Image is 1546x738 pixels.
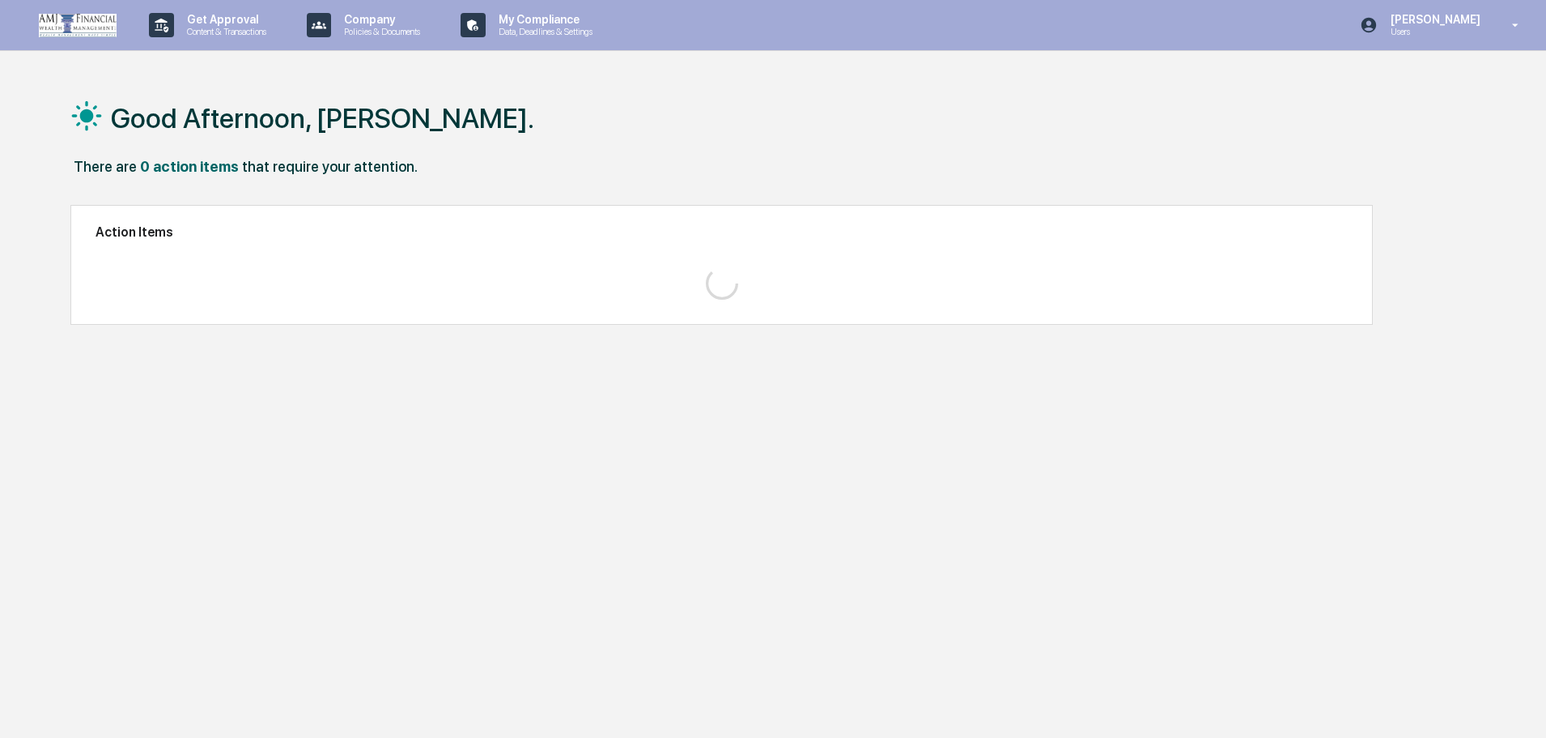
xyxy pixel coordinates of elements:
h2: Action Items [96,224,1348,240]
img: logo [39,14,117,37]
div: There are [74,158,137,175]
p: Content & Transactions [174,26,274,37]
div: that require your attention. [242,158,418,175]
p: [PERSON_NAME] [1378,13,1489,26]
p: Users [1378,26,1489,37]
p: Company [331,13,428,26]
p: Policies & Documents [331,26,428,37]
h1: Good Afternoon, [PERSON_NAME]. [111,102,534,134]
p: My Compliance [486,13,601,26]
p: Data, Deadlines & Settings [486,26,601,37]
div: 0 action items [140,158,239,175]
p: Get Approval [174,13,274,26]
